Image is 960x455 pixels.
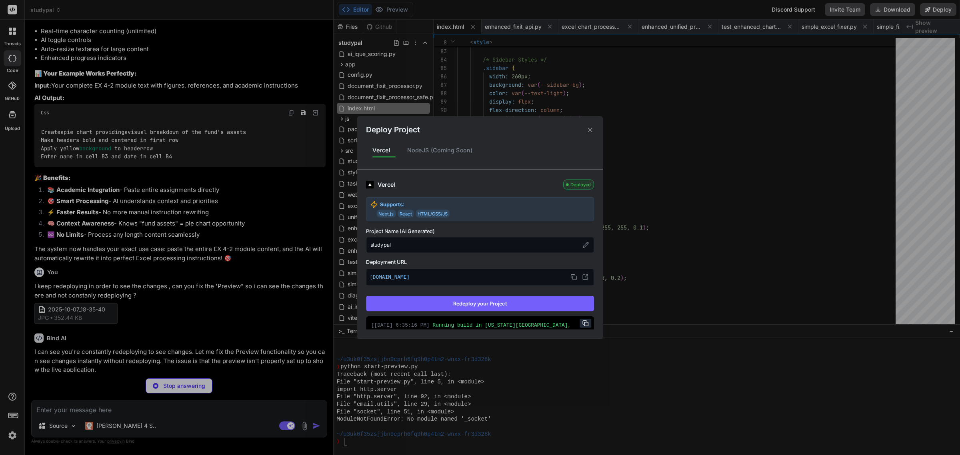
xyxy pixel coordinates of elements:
strong: Supports: [380,201,405,208]
label: Deployment URL [366,258,594,266]
span: HTML/CSS/JS [416,210,450,218]
div: Running build in [US_STATE][GEOGRAPHIC_DATA], [GEOGRAPHIC_DATA] (East) – iad1 [371,321,589,337]
span: [ [DATE] 6:35:16 PM ] [371,323,430,328]
button: Copy URL [580,319,592,328]
div: NodeJS (Coming Soon) [401,142,479,159]
h2: Deploy Project [366,124,420,136]
button: Edit project name [581,241,590,249]
div: studypal [366,237,594,253]
button: Redeploy your Project [366,296,594,311]
p: [DOMAIN_NAME] [370,272,590,282]
img: logo [366,181,374,188]
div: Vercel [366,142,397,159]
span: Next.js [377,210,396,218]
button: Open in new tab [580,272,590,282]
div: Vercel [378,180,559,189]
button: Copy URL [569,272,579,282]
div: Deployed [563,180,594,190]
label: Project Name (AI Generated) [366,227,594,235]
span: React [398,210,414,218]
